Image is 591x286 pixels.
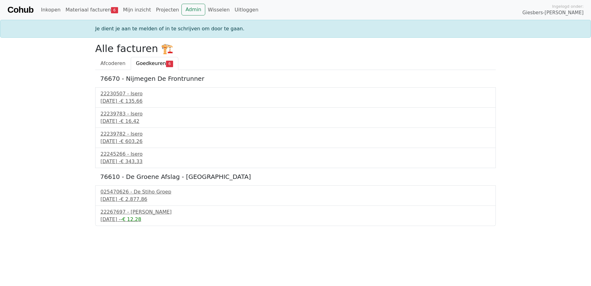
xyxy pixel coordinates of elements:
[100,208,491,216] div: 22267697 - [PERSON_NAME]
[121,216,141,222] span: -€ 12,28
[100,173,491,180] h5: 76610 - De Groene Afslag - [GEOGRAPHIC_DATA]
[100,75,491,82] h5: 76670 - Nijmegen De Frontrunner
[121,4,154,16] a: Mijn inzicht
[100,90,491,97] div: 22230507 - Isero
[100,138,491,145] div: [DATE] -
[121,138,142,144] span: € 603,26
[121,118,139,124] span: € 16,42
[100,158,491,165] div: [DATE] -
[91,25,500,32] div: Je dient je aan te melden of in te schrijven om door te gaan.
[136,60,166,66] span: Goedkeuren
[153,4,181,16] a: Projecten
[100,130,491,145] a: 22239782 - Isero[DATE] -€ 603,26
[100,118,491,125] div: [DATE] -
[63,4,121,16] a: Materiaal facturen6
[38,4,63,16] a: Inkopen
[100,110,491,125] a: 22239783 - Isero[DATE] -€ 16,42
[205,4,232,16] a: Wisselen
[100,130,491,138] div: 22239782 - Isero
[100,208,491,223] a: 22267697 - [PERSON_NAME][DATE] --€ 12,28
[232,4,261,16] a: Uitloggen
[100,97,491,105] div: [DATE] -
[121,196,147,202] span: € 2.877,86
[95,57,131,70] a: Afcoderen
[95,43,496,54] h2: Alle facturen 🏗️
[100,150,491,158] div: 22245266 - Isero
[181,4,205,15] a: Admin
[100,110,491,118] div: 22239783 - Isero
[100,196,491,203] div: [DATE] -
[7,2,33,17] a: Cohub
[131,57,178,70] a: Goedkeuren6
[121,98,142,104] span: € 135,66
[100,216,491,223] div: [DATE] -
[552,3,584,9] span: Ingelogd onder:
[100,60,125,66] span: Afcoderen
[100,150,491,165] a: 22245266 - Isero[DATE] -€ 343,33
[100,188,491,196] div: 025470626 - De Stiho Groep
[121,158,142,164] span: € 343,33
[522,9,584,16] span: Giesbers-[PERSON_NAME]
[166,61,173,67] span: 6
[100,188,491,203] a: 025470626 - De Stiho Groep[DATE] -€ 2.877,86
[100,90,491,105] a: 22230507 - Isero[DATE] -€ 135,66
[111,7,118,13] span: 6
